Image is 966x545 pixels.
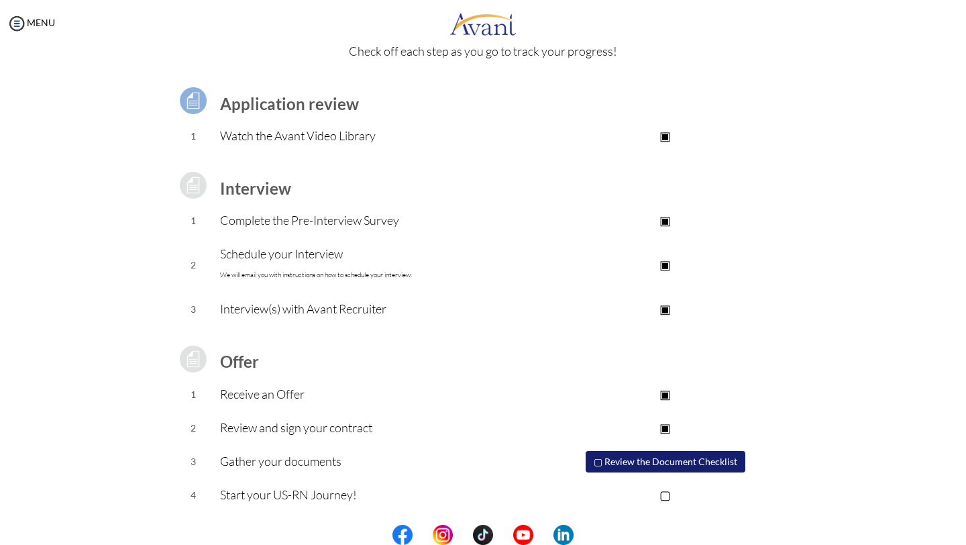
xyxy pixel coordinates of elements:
[220,452,531,470] p: Gather your documents
[533,525,553,545] img: blank.png
[531,418,800,437] p: ▣
[553,525,574,545] img: li.png
[513,525,533,545] img: yt.png
[166,411,221,445] td: 2
[7,13,27,34] img: icon-menu.png
[166,479,221,512] td: 4
[7,17,55,28] a: MENU
[413,525,433,545] img: blank.png
[531,255,800,274] p: ▣
[220,94,359,113] b: Application review
[433,525,453,545] img: in.png
[392,525,413,545] img: fb.png
[13,42,953,60] p: Check off each step as you go to track your progress!
[220,126,531,145] p: Watch the Avant Video Library
[166,293,221,326] td: 3
[531,485,800,504] p: ▢
[531,211,800,230] p: ▣
[166,204,221,238] td: 1
[220,352,259,371] b: Offer
[453,525,473,545] img: blank.png
[176,84,210,117] img: icon-test.png
[166,238,221,293] td: 2
[473,525,493,545] img: tt.png
[220,179,291,198] b: Interview
[166,378,221,411] td: 1
[531,126,800,145] p: ▣
[176,168,210,202] img: icon-test-grey.png
[220,299,531,318] p: Interview(s) with Avant Recruiter
[166,445,221,479] td: 3
[220,270,412,279] font: We will email you with instructions on how to schedule your interview.
[220,485,531,504] p: Start your US-RN Journey!
[531,299,800,318] p: ▣
[220,211,531,230] p: Complete the Pre-Interview Survey
[531,385,800,403] p: ▣
[449,3,517,44] img: logo.png
[176,342,210,376] img: icon-test-grey.png
[586,451,745,473] button: ▢ Review the Document Checklist
[220,385,531,403] p: Receive an Offer
[493,525,513,545] img: blank.png
[220,244,531,285] p: Schedule your Interview
[220,418,531,437] p: Review and sign your contract
[166,119,221,153] td: 1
